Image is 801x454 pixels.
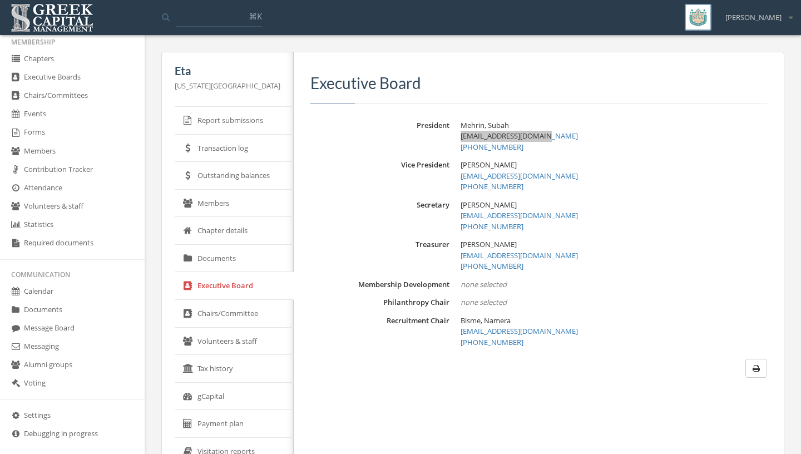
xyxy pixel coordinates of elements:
span: ⌘K [249,11,262,22]
span: Bisme, Namera [461,315,511,325]
a: Transaction log [175,135,294,162]
a: Members [175,190,294,218]
a: [EMAIL_ADDRESS][DOMAIN_NAME] [461,210,578,220]
span: Mehrin, Subah [461,120,509,130]
a: Payment plan [175,410,294,438]
dt: Secretary [310,200,449,210]
h5: Eta [175,65,280,77]
a: Outstanding balances [175,162,294,190]
em: none selected [461,279,507,289]
a: [EMAIL_ADDRESS][DOMAIN_NAME] [461,250,578,260]
em: none selected [461,297,507,307]
a: gCapital [175,383,294,411]
dt: Philanthropy Chair [310,297,449,308]
a: [PHONE_NUMBER] [461,337,523,347]
a: [EMAIL_ADDRESS][DOMAIN_NAME] [461,131,578,141]
span: [PERSON_NAME] [461,160,517,170]
dt: Membership Development [310,279,449,290]
a: Report submissions [175,107,294,135]
h3: Executive Board [310,75,767,92]
span: [PERSON_NAME] [725,12,782,23]
a: Volunteers & staff [175,328,294,356]
p: [US_STATE][GEOGRAPHIC_DATA] [175,80,280,92]
a: Chairs/Committee [175,300,294,328]
a: Chapter details [175,217,294,245]
a: Executive Board [175,272,294,300]
a: [EMAIL_ADDRESS][DOMAIN_NAME] [461,171,578,181]
div: [PERSON_NAME] [718,4,793,23]
dt: Vice President [310,160,449,170]
a: Tax history [175,355,294,383]
a: [PHONE_NUMBER] [461,221,523,231]
span: [PERSON_NAME] [461,200,517,210]
a: Documents [175,245,294,273]
a: [PHONE_NUMBER] [461,181,523,191]
dt: Recruitment Chair [310,315,449,326]
a: [PHONE_NUMBER] [461,142,523,152]
a: [PHONE_NUMBER] [461,261,523,271]
span: [PERSON_NAME] [461,239,517,249]
a: [EMAIL_ADDRESS][DOMAIN_NAME] [461,326,578,336]
dt: Treasurer [310,239,449,250]
dt: President [310,120,449,131]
